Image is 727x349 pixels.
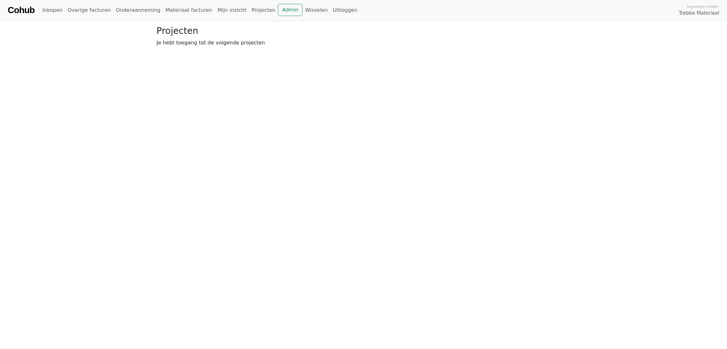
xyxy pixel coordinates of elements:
[687,4,719,10] span: Ingelogd onder:
[163,4,215,17] a: Materiaal facturen
[65,4,113,17] a: Overige facturen
[157,39,570,47] p: Je hebt toegang tot de volgende projecten
[679,10,719,17] span: Trebbe Materieel
[215,4,249,17] a: Mijn inzicht
[330,4,360,17] a: Uitloggen
[249,4,278,17] a: Projecten
[8,3,34,18] a: Cohub
[302,4,330,17] a: Wisselen
[157,26,570,36] h3: Projecten
[40,4,65,17] a: Inkopen
[113,4,163,17] a: Onderaanneming
[278,4,302,16] a: Admin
